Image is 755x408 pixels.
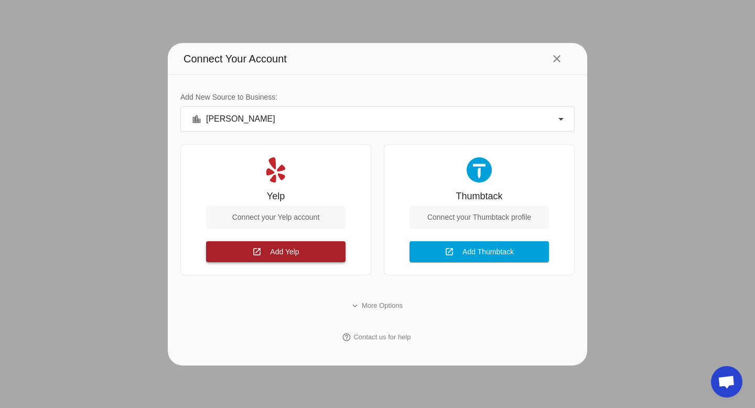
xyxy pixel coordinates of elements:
[180,92,575,102] div: Add New Source to Business:
[445,247,454,256] mat-icon: open_in_new
[342,332,351,342] mat-icon: help_outline
[551,52,563,65] mat-icon: close
[336,328,419,347] button: Contact us for help
[191,114,202,124] mat-icon: location_city
[206,241,346,262] button: Add Yelp
[467,157,492,182] img: Thumbtack
[711,366,742,398] div: Open chat
[267,191,285,201] div: Yelp
[362,300,403,311] span: More Options
[206,113,275,125] span: [PERSON_NAME]
[270,248,299,256] span: Add Yelp
[350,301,360,310] mat-icon: expand_more
[409,206,549,229] div: Connect your Thumbtack profile
[462,248,514,256] span: Add Thumbtack
[353,332,411,342] span: Contact us for help
[344,296,411,315] button: More Options
[252,247,262,256] mat-icon: open_in_new
[206,206,346,229] div: Connect your Yelp account
[263,157,288,182] img: Yelp
[409,241,549,262] button: Add Thumbtack
[184,50,287,67] span: Connect Your Account
[456,191,502,201] div: Thumbtack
